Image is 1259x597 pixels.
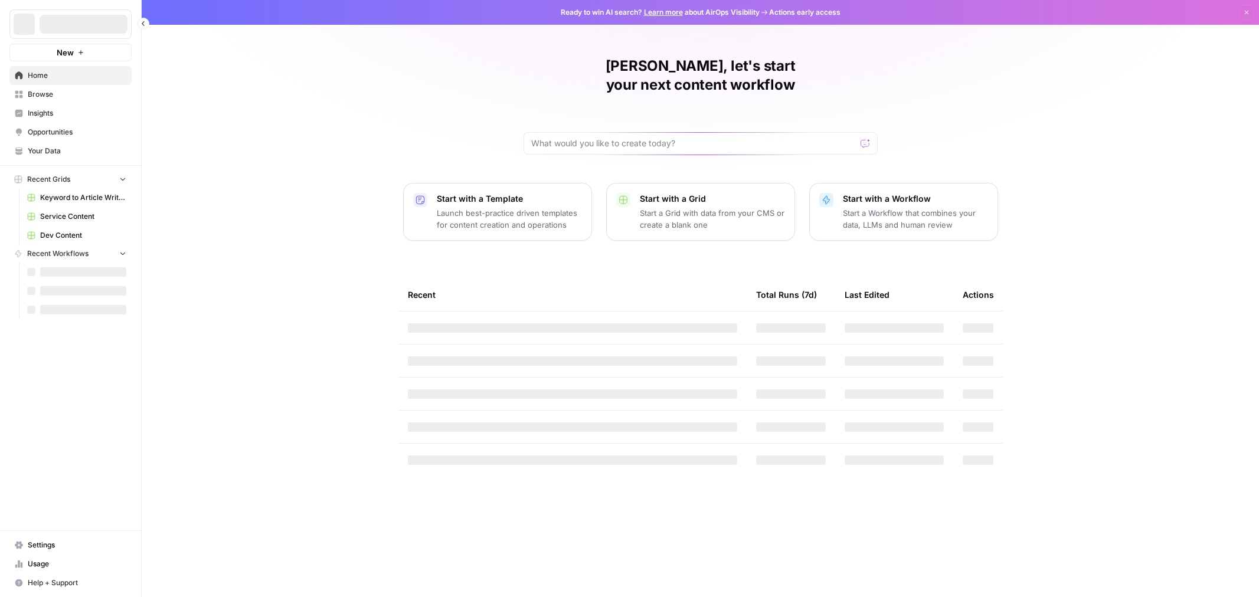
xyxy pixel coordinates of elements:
div: Last Edited [845,278,890,311]
button: Recent Workflows [9,245,132,263]
button: Start with a TemplateLaunch best-practice driven templates for content creation and operations [403,183,592,241]
div: Total Runs (7d) [756,278,817,311]
span: Settings [28,540,126,550]
span: Keyword to Article Writer Grid [40,192,126,203]
p: Launch best-practice driven templates for content creation and operations [437,207,582,231]
span: Usage [28,559,126,569]
a: Usage [9,555,132,573]
span: Service Content [40,211,126,222]
span: Ready to win AI search? about AirOps Visibility [561,7,760,18]
button: New [9,44,132,61]
p: Start with a Workflow [843,193,988,205]
button: Start with a WorkflowStart a Workflow that combines your data, LLMs and human review [809,183,998,241]
span: Recent Grids [27,174,70,185]
h1: [PERSON_NAME], let's start your next content workflow [524,57,878,94]
p: Start a Workflow that combines your data, LLMs and human review [843,207,988,231]
div: Actions [963,278,994,311]
span: Your Data [28,146,126,156]
span: Home [28,70,126,81]
button: Start with a GridStart a Grid with data from your CMS or create a blank one [606,183,795,241]
p: Start with a Grid [640,193,785,205]
span: Recent Workflows [27,248,89,259]
span: Actions early access [769,7,841,18]
span: Insights [28,108,126,119]
span: Help + Support [28,578,126,588]
p: Start with a Template [437,193,582,205]
button: Recent Grids [9,170,132,188]
a: Insights [9,104,132,123]
input: What would you like to create today? [531,137,856,149]
a: Browse [9,85,132,104]
a: Home [9,66,132,85]
a: Your Data [9,142,132,160]
span: Opportunities [28,127,126,137]
a: Settings [9,536,132,555]
a: Service Content [22,207,132,226]
a: Keyword to Article Writer Grid [22,188,132,207]
button: Help + Support [9,573,132,592]
a: Dev Content [22,226,132,245]
span: Browse [28,89,126,100]
p: Start a Grid with data from your CMS or create a blank one [640,207,785,231]
a: Opportunities [9,123,132,142]
div: Recent [408,278,737,311]
span: New [57,47,74,58]
span: Dev Content [40,230,126,241]
a: Learn more [644,8,683,17]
